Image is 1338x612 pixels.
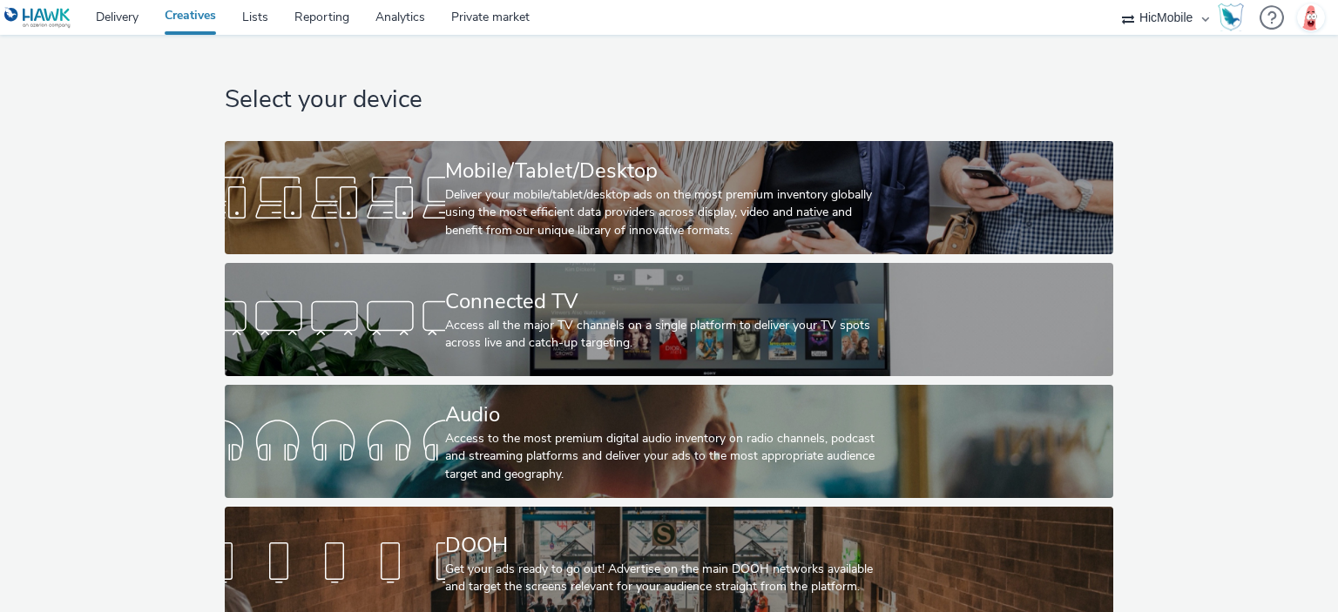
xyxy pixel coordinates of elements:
div: Access all the major TV channels on a single platform to deliver your TV spots across live and ca... [445,317,886,353]
div: Deliver your mobile/tablet/desktop ads on the most premium inventory globally using the most effi... [445,186,886,239]
div: Get your ads ready to go out! Advertise on the main DOOH networks available and target the screen... [445,561,886,596]
img: Giovanni Strada [1298,4,1324,30]
div: Mobile/Tablet/Desktop [445,156,886,186]
h1: Select your device [225,84,1112,117]
div: Connected TV [445,286,886,317]
div: Audio [445,400,886,430]
img: undefined Logo [4,7,71,29]
a: Hawk Academy [1218,3,1251,31]
a: Connected TVAccess all the major TV channels on a single platform to deliver your TV spots across... [225,263,1112,376]
div: DOOH [445,530,886,561]
img: Hawk Academy [1218,3,1244,31]
a: Mobile/Tablet/DesktopDeliver your mobile/tablet/desktop ads on the most premium inventory globall... [225,141,1112,254]
div: Access to the most premium digital audio inventory on radio channels, podcast and streaming platf... [445,430,886,483]
a: AudioAccess to the most premium digital audio inventory on radio channels, podcast and streaming ... [225,385,1112,498]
